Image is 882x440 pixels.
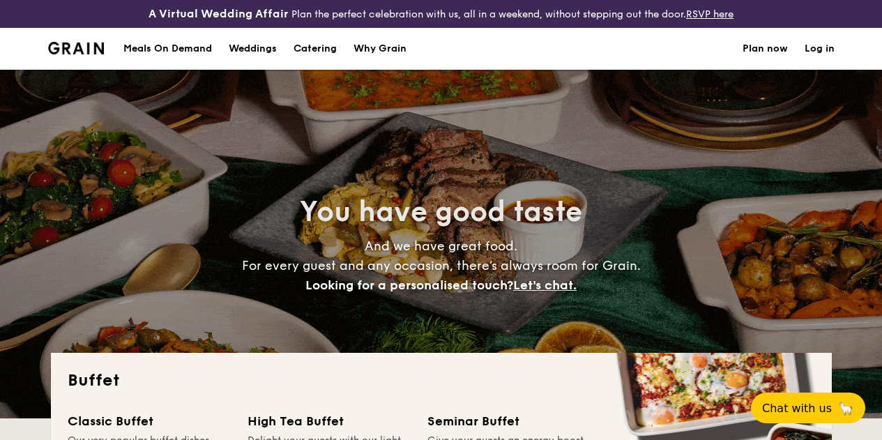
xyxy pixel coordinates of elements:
a: Logotype [48,42,105,54]
div: Plan the perfect celebration with us, all in a weekend, without stepping out the door. [147,6,735,22]
div: Meals On Demand [123,28,212,70]
span: You have good taste [300,195,582,229]
h1: Catering [294,28,337,70]
a: Catering [285,28,345,70]
span: Let's chat. [513,278,577,293]
button: Chat with us🦙 [751,393,865,423]
a: Log in [805,28,835,70]
span: Chat with us [762,402,832,415]
h4: A Virtual Wedding Affair [149,6,289,22]
span: And we have great food. For every guest and any occasion, there’s always room for Grain. [242,238,641,293]
div: Seminar Buffet [427,411,591,431]
a: Plan now [743,28,788,70]
a: Weddings [220,28,285,70]
h2: Buffet [68,370,815,392]
div: Why Grain [353,28,406,70]
span: 🦙 [837,400,854,416]
span: Looking for a personalised touch? [305,278,513,293]
div: Classic Buffet [68,411,231,431]
div: High Tea Buffet [248,411,411,431]
a: Meals On Demand [115,28,220,70]
a: Why Grain [345,28,415,70]
a: RSVP here [686,8,733,20]
img: Grain [48,42,105,54]
div: Weddings [229,28,277,70]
